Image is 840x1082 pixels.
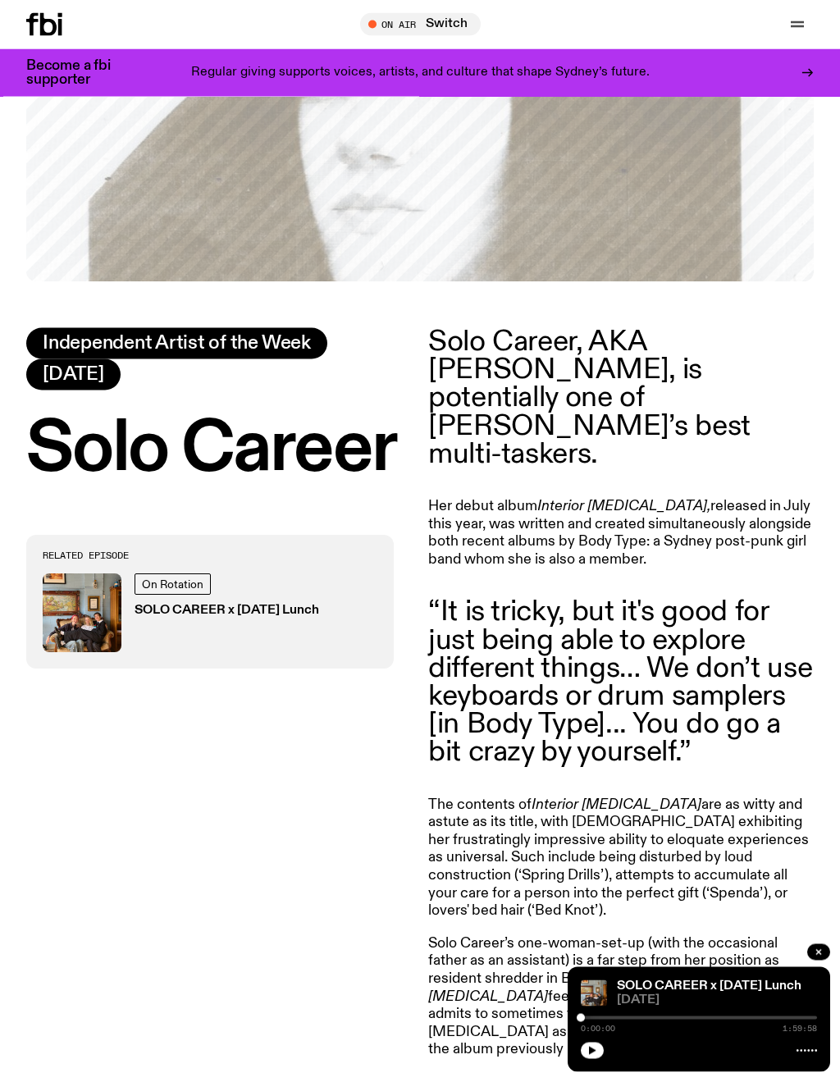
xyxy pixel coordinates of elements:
[43,335,311,353] span: Independent Artist of the Week
[191,66,650,80] p: Regular giving supports voices, artists, and culture that shape Sydney’s future.
[26,417,412,483] h1: Solo Career
[581,1025,615,1033] span: 0:00:00
[428,935,814,1059] p: Solo Career’s one-woman-set-up (with the occasional father as an assistant) is a far step from he...
[532,797,701,812] em: Interior [MEDICAL_DATA]
[43,366,104,384] span: [DATE]
[581,980,607,1007] img: solo career 4 slc
[428,598,814,766] blockquote: “It is tricky, but it's good for just being able to explore different things… We don’t use keyboa...
[43,574,121,653] img: solo career 4 slc
[428,498,814,568] p: Her debut album released in July this year, was written and created simultaneously alongside both...
[428,328,814,468] p: Solo Career, AKA [PERSON_NAME], is potentially one of [PERSON_NAME]’s best multi-taskers.
[26,59,131,87] h3: Become a fbi supporter
[360,13,481,36] button: On AirSwitch
[135,605,319,618] h3: SOLO CAREER x [DATE] Lunch
[428,797,814,920] p: The contents of are as witty and astute as its title, with [DEMOGRAPHIC_DATA] exhibiting her frus...
[783,1025,817,1033] span: 1:59:58
[617,979,801,993] a: SOLO CAREER x [DATE] Lunch
[537,499,710,514] em: Interior [MEDICAL_DATA],
[428,971,798,1004] em: Interior [MEDICAL_DATA]
[43,574,377,653] a: solo career 4 slcOn RotationSOLO CAREER x [DATE] Lunch
[43,552,377,561] h3: Related Episode
[617,994,817,1007] span: [DATE]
